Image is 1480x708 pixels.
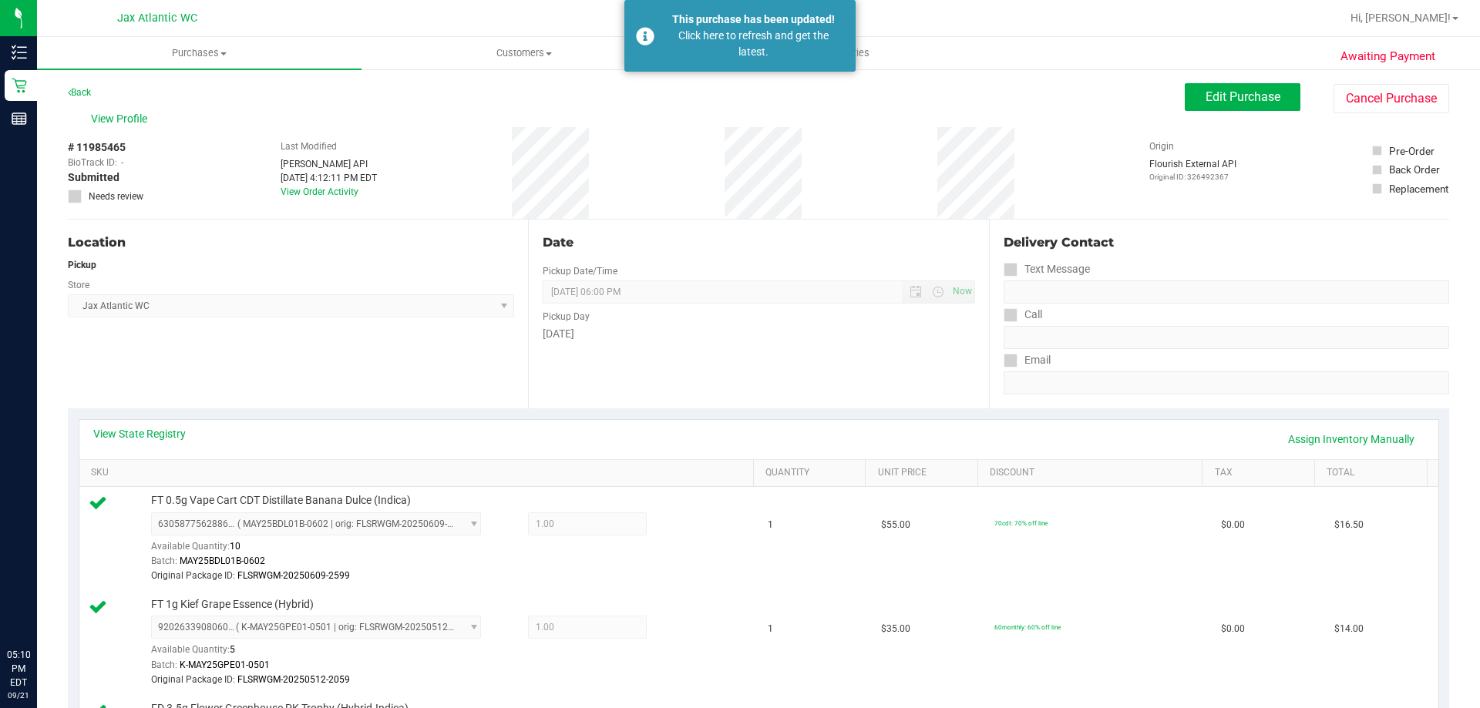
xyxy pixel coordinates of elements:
[881,622,910,636] span: $35.00
[68,169,119,186] span: Submitted
[93,426,186,441] a: View State Registry
[68,87,91,98] a: Back
[151,674,235,685] span: Original Package ID:
[1340,48,1435,65] span: Awaiting Payment
[281,186,358,197] a: View Order Activity
[1149,139,1174,153] label: Origin
[1004,233,1449,252] div: Delivery Contact
[281,139,337,153] label: Last Modified
[1350,12,1451,24] span: Hi, [PERSON_NAME]!
[765,467,859,479] a: Quantity
[68,260,96,270] strong: Pickup
[1149,157,1236,183] div: Flourish External API
[768,622,773,636] span: 1
[281,157,377,171] div: [PERSON_NAME] API
[1004,326,1449,349] input: Format: (999) 999-9999
[230,644,235,655] span: 5
[151,639,498,669] div: Available Quantity:
[237,674,350,685] span: FLSRWGM-20250512-2059
[543,233,974,252] div: Date
[1327,467,1421,479] a: Total
[68,278,89,292] label: Store
[7,648,30,690] p: 05:10 PM EDT
[768,518,773,532] span: 1
[230,541,240,552] span: 10
[663,12,844,28] div: This purchase has been updated!
[1334,518,1364,532] span: $16.50
[180,659,270,670] span: K-MAY25GPE01-0501
[1004,304,1042,326] label: Call
[1334,622,1364,636] span: $14.00
[237,570,350,581] span: FLSRWGM-20250609-2599
[7,690,30,701] p: 09/21
[281,171,377,185] div: [DATE] 4:12:11 PM EDT
[68,139,126,156] span: # 11985465
[15,585,62,631] iframe: Resource center
[1215,467,1309,479] a: Tax
[91,111,153,127] span: View Profile
[1389,143,1435,159] div: Pre-Order
[151,659,177,670] span: Batch:
[878,467,972,479] a: Unit Price
[1278,426,1424,452] a: Assign Inventory Manually
[1334,84,1449,113] button: Cancel Purchase
[994,519,1048,527] span: 70cdt: 70% off line
[117,12,197,25] span: Jax Atlantic WC
[543,264,617,278] label: Pickup Date/Time
[151,493,411,508] span: FT 0.5g Vape Cart CDT Distillate Banana Dulce (Indica)
[180,555,265,566] span: MAY25BDL01B-0602
[1149,171,1236,183] p: Original ID: 326492367
[543,326,974,342] div: [DATE]
[1185,83,1300,111] button: Edit Purchase
[1004,349,1051,371] label: Email
[663,28,844,60] div: Click here to refresh and get the latest.
[1389,162,1440,177] div: Back Order
[362,46,685,60] span: Customers
[68,156,117,169] span: BioTrack ID:
[1004,258,1090,280] label: Text Message
[37,37,362,69] a: Purchases
[151,555,177,566] span: Batch:
[881,518,910,532] span: $55.00
[994,623,1061,631] span: 60monthly: 60% off line
[68,233,514,252] div: Location
[362,37,686,69] a: Customers
[1221,518,1245,532] span: $0.00
[37,46,362,60] span: Purchases
[121,156,123,169] span: -
[990,467,1196,479] a: Discount
[91,467,747,479] a: SKU
[89,190,143,203] span: Needs review
[12,78,27,93] inline-svg: Retail
[151,570,235,581] span: Original Package ID:
[1221,622,1245,636] span: $0.00
[543,310,590,324] label: Pickup Day
[1206,89,1280,104] span: Edit Purchase
[12,45,27,60] inline-svg: Inventory
[12,111,27,126] inline-svg: Reports
[151,535,498,565] div: Available Quantity:
[1389,181,1448,196] div: Replacement
[1004,280,1449,304] input: Format: (999) 999-9999
[151,597,314,612] span: FT 1g Kief Grape Essence (Hybrid)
